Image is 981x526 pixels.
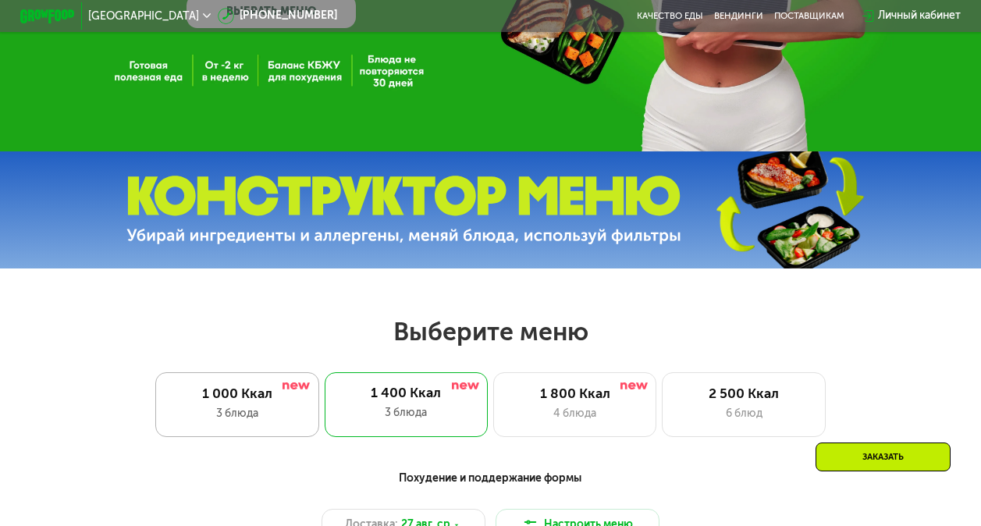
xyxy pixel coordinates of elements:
[677,386,812,403] div: 2 500 Ккал
[677,406,812,422] div: 6 блюд
[714,11,763,22] a: Вендинги
[170,386,305,403] div: 1 000 Ккал
[338,405,474,421] div: 3 блюда
[44,316,937,347] h2: Выберите меню
[816,442,951,471] div: Заказать
[637,11,703,22] a: Качество еды
[507,406,642,422] div: 4 блюда
[218,8,337,24] a: [PHONE_NUMBER]
[338,386,474,402] div: 1 400 Ккал
[507,386,642,403] div: 1 800 Ккал
[774,11,844,22] div: поставщикам
[170,406,305,422] div: 3 блюда
[88,11,199,22] span: [GEOGRAPHIC_DATA]
[87,470,894,487] div: Похудение и поддержание формы
[878,8,961,24] div: Личный кабинет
